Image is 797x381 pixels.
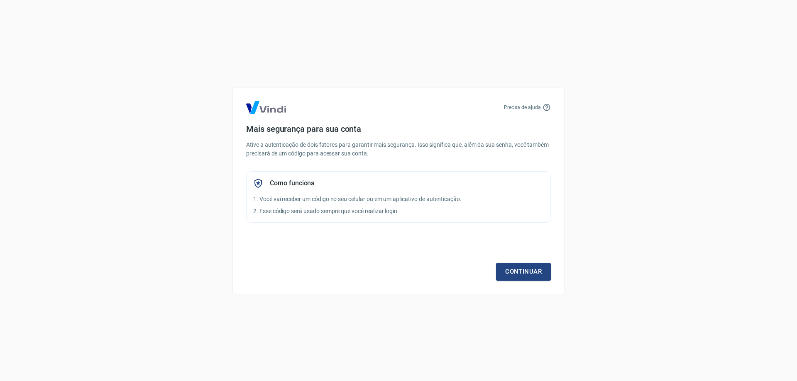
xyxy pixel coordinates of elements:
p: 1. Você vai receber um código no seu celular ou em um aplicativo de autenticação. [253,195,544,204]
a: Continuar [496,263,551,280]
p: 2. Esse código será usado sempre que você realizar login. [253,207,544,216]
p: Precisa de ajuda [504,104,541,111]
p: Ative a autenticação de dois fatores para garantir mais segurança. Isso significa que, além da su... [246,141,551,158]
h5: Como funciona [270,179,315,187]
img: Logo Vind [246,101,286,114]
h4: Mais segurança para sua conta [246,124,551,134]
